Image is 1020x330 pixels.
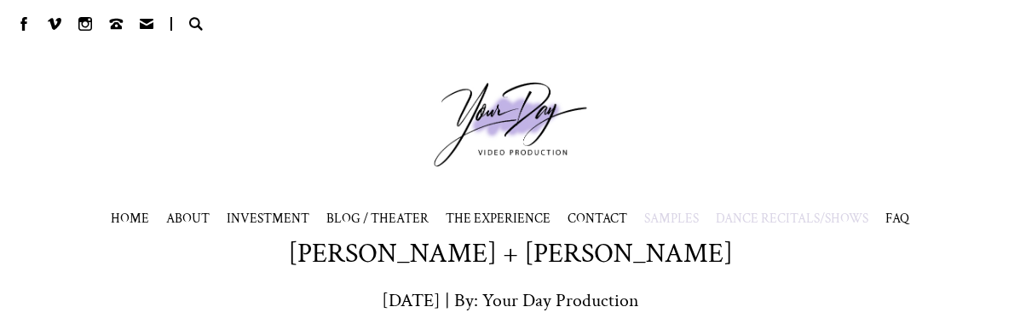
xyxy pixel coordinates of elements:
a: INVESTMENT [227,210,309,227]
h1: [PERSON_NAME] + [PERSON_NAME] [288,235,733,271]
span: DANCE RECITALS/SHOWS [716,210,868,227]
a: ABOUT [166,210,210,227]
a: FAQ [885,210,909,227]
p: [DATE] | By: Your Day Production [382,288,639,313]
a: HOME [111,210,149,227]
a: THE EXPERIENCE [446,210,550,227]
span: SAMPLES [644,210,699,227]
a: BLOG / THEATER [326,210,429,227]
a: Your Day Production Logo [408,56,613,193]
a: CONTACT [568,210,627,227]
